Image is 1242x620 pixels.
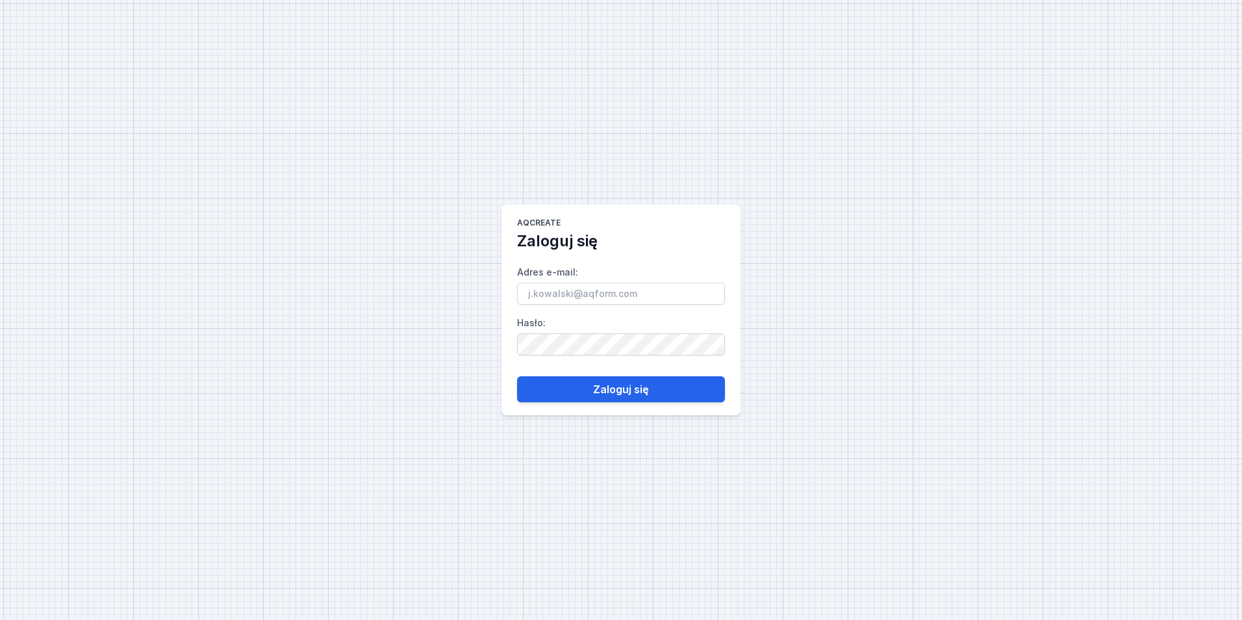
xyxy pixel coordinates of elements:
h2: Zaloguj się [517,231,598,252]
button: Zaloguj się [517,376,725,402]
label: Hasło : [517,313,725,355]
label: Adres e-mail : [517,262,725,305]
h1: AQcreate [517,218,561,231]
input: Adres e-mail: [517,283,725,305]
input: Hasło: [517,333,725,355]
